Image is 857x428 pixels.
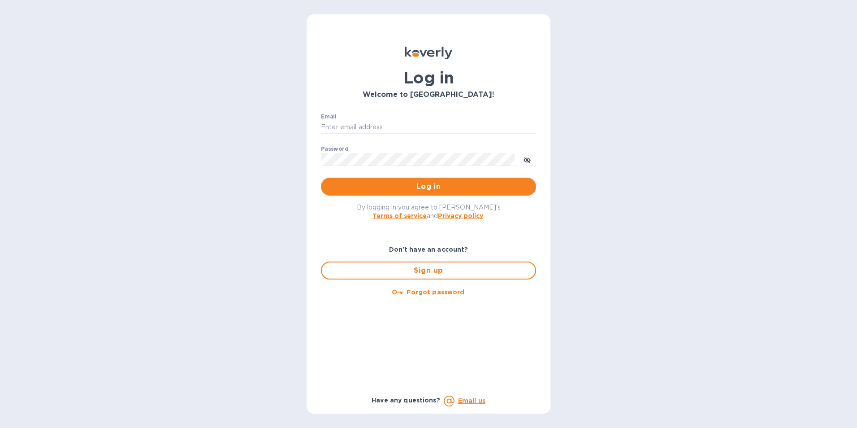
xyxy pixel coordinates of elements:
[321,91,536,99] h3: Welcome to [GEOGRAPHIC_DATA]!
[321,68,536,87] h1: Log in
[321,146,348,152] label: Password
[518,150,536,168] button: toggle password visibility
[438,212,483,219] a: Privacy policy
[321,178,536,196] button: Log in
[372,212,427,219] a: Terms of service
[321,121,536,134] input: Enter email address
[458,397,485,404] a: Email us
[405,47,452,59] img: Koverly
[321,262,536,280] button: Sign up
[407,288,464,296] u: Forgot password
[328,181,529,192] span: Log in
[389,246,468,253] b: Don't have an account?
[357,204,501,219] span: By logging in you agree to [PERSON_NAME]'s and .
[329,265,528,276] span: Sign up
[372,397,440,404] b: Have any questions?
[321,114,337,119] label: Email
